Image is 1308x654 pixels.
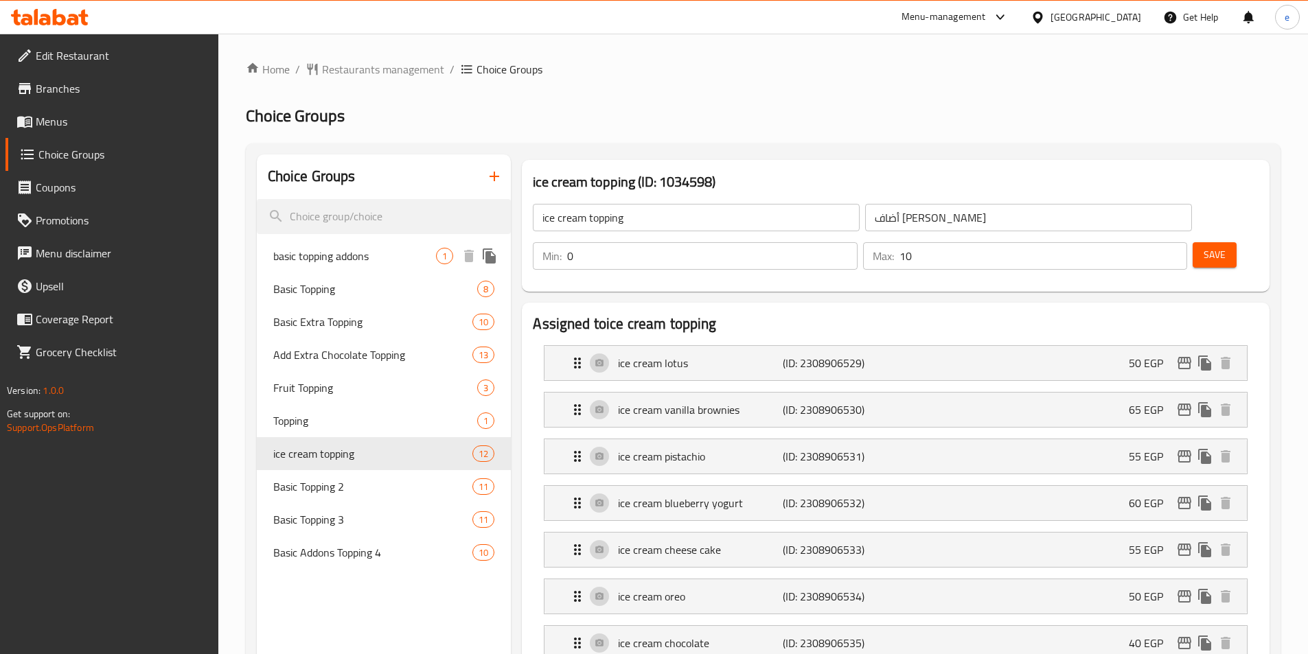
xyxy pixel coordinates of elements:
button: edit [1174,539,1195,560]
span: Branches [36,80,207,97]
button: duplicate [1195,353,1215,373]
a: Grocery Checklist [5,336,218,369]
button: duplicate [1195,633,1215,653]
button: delete [459,246,479,266]
span: Choice Groups [38,146,207,163]
span: Promotions [36,212,207,229]
p: 50 EGP [1129,588,1174,605]
div: Basic Addons Topping 410 [257,536,512,569]
span: Menus [36,113,207,130]
div: Choices [477,379,494,396]
li: / [450,61,455,78]
p: ice cream chocolate [618,635,782,651]
div: Basic Topping 211 [257,470,512,503]
div: Choices [472,511,494,528]
p: ice cream cheese cake [618,541,782,558]
nav: breadcrumb [246,61,1281,78]
span: Topping [273,412,478,429]
p: (ID: 2308906533) [783,541,893,558]
button: duplicate [1195,399,1215,420]
p: 65 EGP [1129,401,1174,418]
p: (ID: 2308906534) [783,588,893,605]
a: Choice Groups [5,138,218,171]
li: Expand [533,480,1259,526]
span: 11 [473,480,494,493]
span: Coupons [36,179,207,196]
span: Basic Topping 2 [273,478,473,495]
span: Coverage Report [36,311,207,327]
p: (ID: 2308906529) [783,355,893,371]
div: Expand [544,393,1247,427]
div: Expand [544,346,1247,380]
p: 55 EGP [1129,448,1174,465]
div: Expand [544,486,1247,520]
div: Choices [477,412,494,429]
h3: ice cream topping (ID: 1034598) [533,171,1259,193]
span: Add Extra Chocolate Topping [273,347,473,363]
div: Basic Topping 311 [257,503,512,536]
span: 1.0.0 [43,382,64,399]
a: Menu disclaimer [5,237,218,270]
span: Choice Groups [477,61,542,78]
button: delete [1215,446,1236,467]
p: ice cream lotus [618,355,782,371]
button: delete [1215,353,1236,373]
span: basic topping addons [273,248,437,264]
span: Save [1204,246,1226,264]
button: duplicate [479,246,500,266]
div: Choices [472,478,494,495]
p: (ID: 2308906535) [783,635,893,651]
span: 8 [478,283,494,296]
span: Basic Extra Topping [273,314,473,330]
a: Upsell [5,270,218,303]
button: edit [1174,586,1195,607]
button: duplicate [1195,539,1215,560]
span: Menu disclaimer [36,245,207,261]
li: Expand [533,386,1259,433]
span: 10 [473,316,494,329]
div: Menu-management [902,9,986,25]
p: 40 EGP [1129,635,1174,651]
input: search [257,199,512,234]
li: Expand [533,526,1259,573]
li: Expand [533,433,1259,480]
a: Edit Restaurant [5,39,218,72]
span: Restaurants management [322,61,444,78]
span: Edit Restaurant [36,47,207,64]
button: edit [1174,493,1195,513]
span: 3 [478,382,494,395]
div: Expand [544,533,1247,567]
span: Basic Addons Topping 4 [273,544,473,561]
p: ice cream oreo [618,588,782,605]
button: delete [1215,493,1236,513]
div: Expand [544,579,1247,614]
div: Basic Topping8 [257,272,512,305]
a: Branches [5,72,218,105]
div: Choices [472,544,494,561]
div: Choices [477,281,494,297]
div: Add Extra Chocolate Topping13 [257,338,512,371]
div: Basic Extra Topping10 [257,305,512,338]
span: 10 [473,546,494,559]
button: delete [1215,399,1236,420]
p: ice cream vanilla brownies [618,401,782,418]
span: Grocery Checklist [36,344,207,360]
button: delete [1215,539,1236,560]
span: Choice Groups [246,100,345,131]
p: (ID: 2308906531) [783,448,893,465]
p: 55 EGP [1129,541,1174,558]
span: 12 [473,447,494,460]
li: Expand [533,573,1259,620]
div: ice cream topping12 [257,437,512,470]
div: [GEOGRAPHIC_DATA] [1051,10,1141,25]
button: Save [1193,242,1237,268]
button: edit [1174,399,1195,420]
div: basic topping addons1deleteduplicate [257,240,512,272]
div: Topping1 [257,404,512,437]
span: 1 [478,414,494,428]
p: (ID: 2308906530) [783,401,893,418]
p: ice cream blueberry yogurt [618,495,782,511]
span: 11 [473,513,494,526]
button: delete [1215,586,1236,607]
span: e [1285,10,1289,25]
